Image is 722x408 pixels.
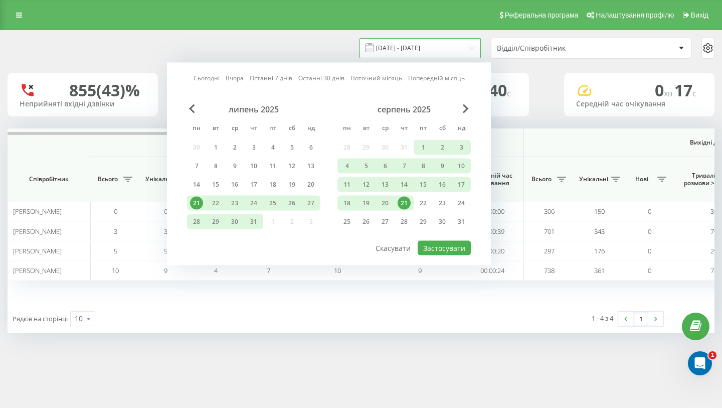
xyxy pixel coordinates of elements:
[455,197,468,210] div: 24
[282,177,301,192] div: сб 19 лип 2025 р.
[208,121,223,137] abbr: вівторок
[206,177,225,192] div: вт 15 лип 2025 р.
[228,160,241,173] div: 9
[209,141,222,154] div: 1
[285,141,298,154] div: 5
[379,197,392,210] div: 20
[359,197,373,210] div: 19
[376,196,395,211] div: ср 20 серп 2025 р.
[358,121,374,137] abbr: вівторок
[303,121,318,137] abbr: неділя
[356,159,376,174] div: вт 5 серп 2025 р.
[417,197,430,210] div: 22
[507,88,511,99] span: c
[13,266,62,275] span: [PERSON_NAME]
[417,160,430,173] div: 8
[436,197,449,210] div: 23
[164,227,167,236] span: 3
[190,178,203,191] div: 14
[337,177,356,192] div: пн 11 серп 2025 р.
[206,159,225,174] div: вт 8 лип 2025 р.
[414,214,433,229] div: пт 29 серп 2025 р.
[164,246,167,255] span: 5
[436,178,449,191] div: 16
[247,197,260,210] div: 24
[244,214,263,229] div: чт 31 лип 2025 р.
[304,197,317,210] div: 27
[75,314,83,324] div: 10
[69,81,140,100] div: 855 (43)%
[596,11,674,19] span: Налаштування профілю
[209,178,222,191] div: 15
[452,214,471,229] div: нд 31 серп 2025 р.
[265,121,280,137] abbr: п’ятниця
[648,207,651,216] span: 0
[436,215,449,228] div: 30
[469,172,516,187] span: Середній час очікування
[417,215,430,228] div: 29
[414,140,433,155] div: пт 1 серп 2025 р.
[710,246,721,255] span: 297
[579,175,608,183] span: Унікальні
[395,159,414,174] div: чт 7 серп 2025 р.
[379,178,392,191] div: 13
[206,214,225,229] div: вт 29 лип 2025 р.
[505,11,579,19] span: Реферальна програма
[356,177,376,192] div: вт 12 серп 2025 р.
[266,160,279,173] div: 11
[418,266,422,275] span: 9
[398,160,411,173] div: 7
[461,221,524,241] td: 00:00:39
[13,227,62,236] span: [PERSON_NAME]
[244,159,263,174] div: чт 10 лип 2025 р.
[206,196,225,211] div: вт 22 лип 2025 р.
[246,121,261,137] abbr: четвер
[228,197,241,210] div: 23
[190,215,203,228] div: 28
[350,73,402,83] a: Поточний місяць
[266,141,279,154] div: 4
[189,121,204,137] abbr: понеділок
[376,177,395,192] div: ср 13 серп 2025 р.
[263,159,282,174] div: пт 11 лип 2025 р.
[452,177,471,192] div: нд 17 серп 2025 р.
[452,140,471,155] div: нд 3 серп 2025 р.
[340,160,353,173] div: 4
[433,214,452,229] div: сб 30 серп 2025 р.
[301,177,320,192] div: нд 20 лип 2025 р.
[433,177,452,192] div: сб 16 серп 2025 р.
[414,196,433,211] div: пт 22 серп 2025 р.
[337,196,356,211] div: пн 18 серп 2025 р.
[225,214,244,229] div: ср 30 лип 2025 р.
[629,175,654,183] span: Нові
[285,178,298,191] div: 19
[263,140,282,155] div: пт 4 лип 2025 р.
[244,140,263,155] div: чт 3 лип 2025 р.
[376,214,395,229] div: ср 27 серп 2025 р.
[228,178,241,191] div: 16
[145,175,174,183] span: Унікальні
[225,159,244,174] div: ср 9 лип 2025 р.
[592,313,613,323] div: 1 - 4 з 4
[334,266,341,275] span: 10
[282,196,301,211] div: сб 26 лип 2025 р.
[433,140,452,155] div: сб 2 серп 2025 р.
[206,140,225,155] div: вт 1 лип 2025 р.
[356,196,376,211] div: вт 19 серп 2025 р.
[692,88,696,99] span: c
[247,160,260,173] div: 10
[285,197,298,210] div: 26
[187,104,320,114] div: липень 2025
[544,227,555,236] span: 701
[301,196,320,211] div: нд 27 лип 2025 р.
[284,121,299,137] abbr: субота
[164,207,167,216] span: 0
[282,140,301,155] div: сб 5 лип 2025 р.
[648,227,651,236] span: 0
[247,178,260,191] div: 17
[20,100,146,108] div: Неприйняті вхідні дзвінки
[114,246,117,255] span: 5
[209,160,222,173] div: 8
[455,141,468,154] div: 3
[378,121,393,137] abbr: середа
